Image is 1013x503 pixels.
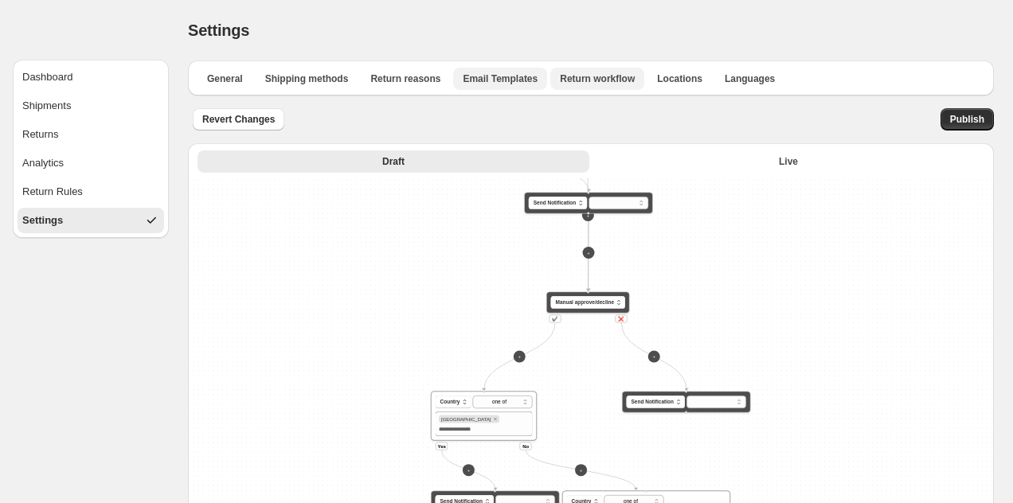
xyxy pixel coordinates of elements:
div: Return Rules [22,184,83,200]
g: Edge from 719b4ee3-301e-47f5-89dd-0c3722f2db2b to 9d71f142-328f-45fb-be4f-e1f291748fa8 [484,323,555,391]
button: Live version [593,150,984,173]
span: Country [440,398,460,406]
g: Edge from a5de4414-e2b9-4446-8eaa-41f744e01893 to 719b4ee3-301e-47f5-89dd-0c3722f2db2b [588,140,589,291]
button: + [575,464,587,476]
span: General [207,72,243,85]
span: Shipping methods [265,72,349,85]
button: Return Rules [18,179,164,205]
div: Shipments [22,98,71,114]
span: Email Templates [463,72,538,85]
span: Send Notification [632,398,674,406]
span: Publish [950,113,984,126]
button: Settings [18,208,164,233]
span: Send Notification [534,199,576,207]
button: + [463,464,475,476]
div: Send Notification [622,392,750,413]
span: Live [779,155,798,168]
button: Manual approve/decline [551,296,626,309]
div: Settings [22,213,63,228]
button: + [648,351,660,363]
button: + [514,351,526,363]
div: Dashboard [22,69,73,85]
button: Shipments [18,93,164,119]
div: Returns [22,127,59,142]
button: Analytics [18,150,164,176]
span: Settings [188,21,249,39]
button: + [582,209,594,221]
g: Edge from 9d71f142-328f-45fb-be4f-e1f291748fa8 to 82275f40-cb73-44fb-a38a-5c35186fc3ed [526,450,636,490]
span: Languages [725,72,775,85]
g: Edge from 719b4ee3-301e-47f5-89dd-0c3722f2db2b to f805d081-7a79-48af-9d69-47d001f651de [621,323,686,391]
span: Draft [382,155,405,168]
span: Manual approve/decline [556,298,615,306]
span: Revert Changes [202,113,275,126]
button: Send Notification [529,197,587,209]
g: Edge from 9d71f142-328f-45fb-be4f-e1f291748fa8 to e7c46fdb-c898-4e5d-a01d-b2e14684f84d [442,450,495,490]
span: Return workflow [560,72,635,85]
button: + [583,247,595,259]
span: Return reasons [370,72,440,85]
div: Analytics [22,155,64,171]
span: Indonesia [441,416,491,422]
button: Dashboard [18,64,164,90]
button: Country [436,396,471,408]
button: Draft version [198,150,589,173]
div: Send Notification [524,193,652,214]
button: Publish [941,108,994,131]
button: Revert Changes [193,108,284,131]
button: Returns [18,122,164,147]
button: Send Notification [627,396,685,408]
div: Manual approve/decline✔️❌ [546,292,630,314]
span: Locations [657,72,702,85]
button: Remove Indonesia [491,415,499,423]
